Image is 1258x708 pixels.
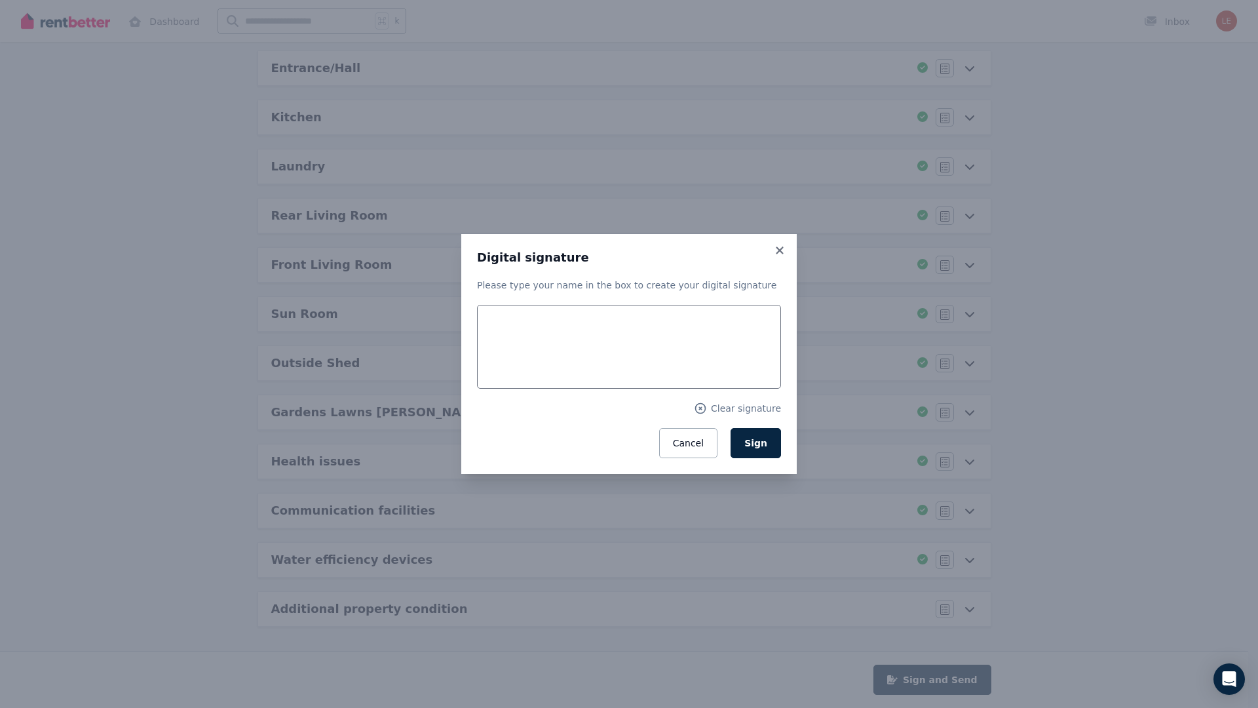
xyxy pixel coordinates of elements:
[1213,663,1245,695] div: Open Intercom Messenger
[659,428,717,458] button: Cancel
[477,279,781,292] p: Please type your name in the box to create your digital signature
[744,438,767,448] span: Sign
[731,428,781,458] button: Sign
[477,250,781,265] h3: Digital signature
[711,402,781,415] span: Clear signature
